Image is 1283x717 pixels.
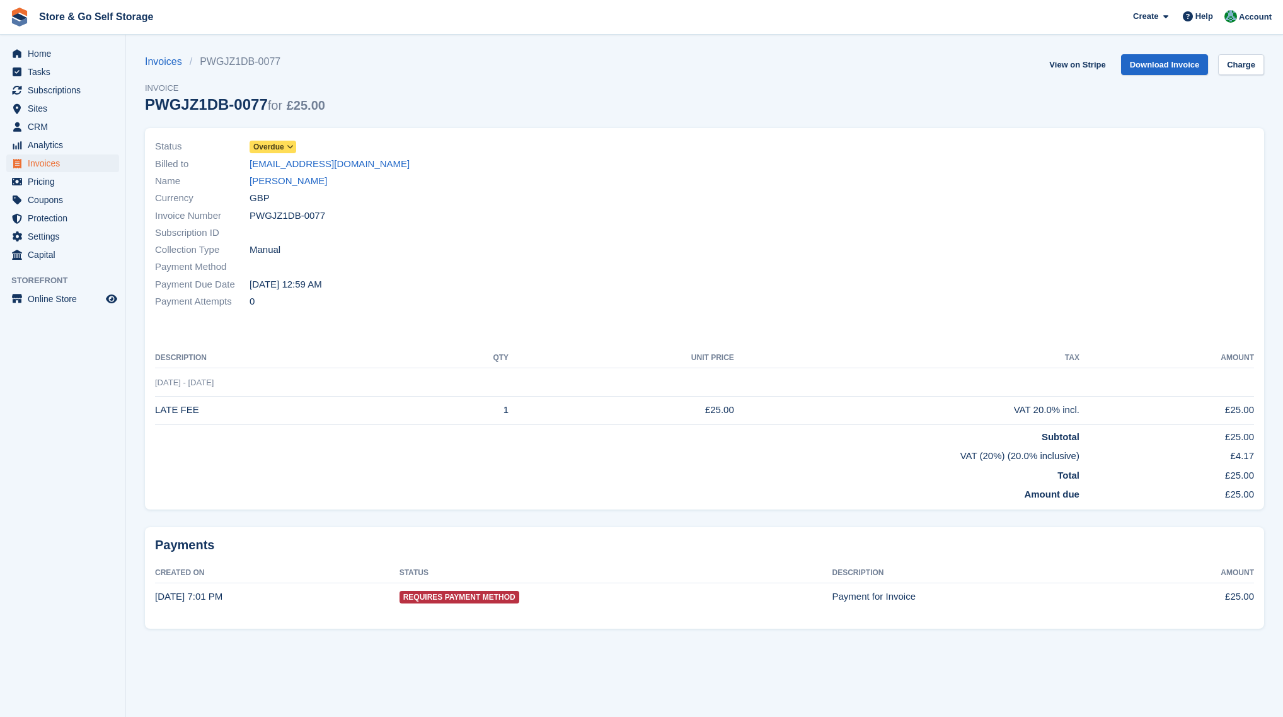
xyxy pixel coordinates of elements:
[1134,563,1254,583] th: Amount
[155,563,400,583] th: Created On
[28,154,103,172] span: Invoices
[155,277,250,292] span: Payment Due Date
[155,378,214,387] span: [DATE] - [DATE]
[145,54,190,69] a: Invoices
[832,583,1134,610] td: Payment for Invoice
[250,209,325,223] span: PWGJZ1DB-0077
[6,45,119,62] a: menu
[6,173,119,190] a: menu
[400,591,519,603] span: Requires Payment Method
[1079,348,1254,368] th: Amount
[1079,444,1254,463] td: £4.17
[145,54,325,69] nav: breadcrumbs
[832,563,1134,583] th: Description
[155,294,250,309] span: Payment Attempts
[6,136,119,154] a: menu
[28,173,103,190] span: Pricing
[28,63,103,81] span: Tasks
[28,246,103,264] span: Capital
[155,444,1079,463] td: VAT (20%) (20.0% inclusive)
[734,348,1079,368] th: Tax
[155,591,222,602] time: 2025-09-19 18:01:46 UTC
[145,96,325,113] div: PWGJZ1DB-0077
[28,191,103,209] span: Coupons
[155,396,427,424] td: LATE FEE
[1079,463,1254,483] td: £25.00
[6,63,119,81] a: menu
[1218,54,1264,75] a: Charge
[28,81,103,99] span: Subscriptions
[28,100,103,117] span: Sites
[28,136,103,154] span: Analytics
[10,8,29,26] img: stora-icon-8386f47178a22dfd0bd8f6a31ec36ba5ce8667c1dd55bd0f319d3a0aa187defe.svg
[155,191,250,206] span: Currency
[28,290,103,308] span: Online Store
[427,348,509,368] th: QTY
[1133,10,1158,23] span: Create
[6,290,119,308] a: menu
[155,157,250,172] span: Billed to
[155,139,250,154] span: Status
[1079,482,1254,502] td: £25.00
[1079,396,1254,424] td: £25.00
[250,157,410,172] a: [EMAIL_ADDRESS][DOMAIN_NAME]
[250,139,296,154] a: Overdue
[250,191,270,206] span: GBP
[427,396,509,424] td: 1
[250,174,327,189] a: [PERSON_NAME]
[34,6,158,27] a: Store & Go Self Storage
[6,100,119,117] a: menu
[28,45,103,62] span: Home
[6,81,119,99] a: menu
[250,294,255,309] span: 0
[1195,10,1213,23] span: Help
[155,348,427,368] th: Description
[1057,470,1079,481] strong: Total
[1224,10,1237,23] img: Adeel Hussain
[509,396,734,424] td: £25.00
[250,277,322,292] time: 2025-09-19 23:59:59 UTC
[1121,54,1209,75] a: Download Invoice
[155,226,250,240] span: Subscription ID
[1042,431,1079,442] strong: Subtotal
[287,98,325,112] span: £25.00
[6,118,119,136] a: menu
[155,243,250,257] span: Collection Type
[6,246,119,264] a: menu
[268,98,282,112] span: for
[155,209,250,223] span: Invoice Number
[400,563,832,583] th: Status
[28,228,103,245] span: Settings
[28,209,103,227] span: Protection
[11,274,125,287] span: Storefront
[1079,424,1254,444] td: £25.00
[253,141,284,153] span: Overdue
[155,260,250,274] span: Payment Method
[734,403,1079,417] div: VAT 20.0% incl.
[1044,54,1110,75] a: View on Stripe
[28,118,103,136] span: CRM
[6,154,119,172] a: menu
[6,209,119,227] a: menu
[250,243,280,257] span: Manual
[1134,583,1254,610] td: £25.00
[145,82,325,95] span: Invoice
[104,291,119,306] a: Preview store
[509,348,734,368] th: Unit Price
[1239,11,1272,23] span: Account
[6,191,119,209] a: menu
[155,537,1254,553] h2: Payments
[1024,489,1079,499] strong: Amount due
[155,174,250,189] span: Name
[6,228,119,245] a: menu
